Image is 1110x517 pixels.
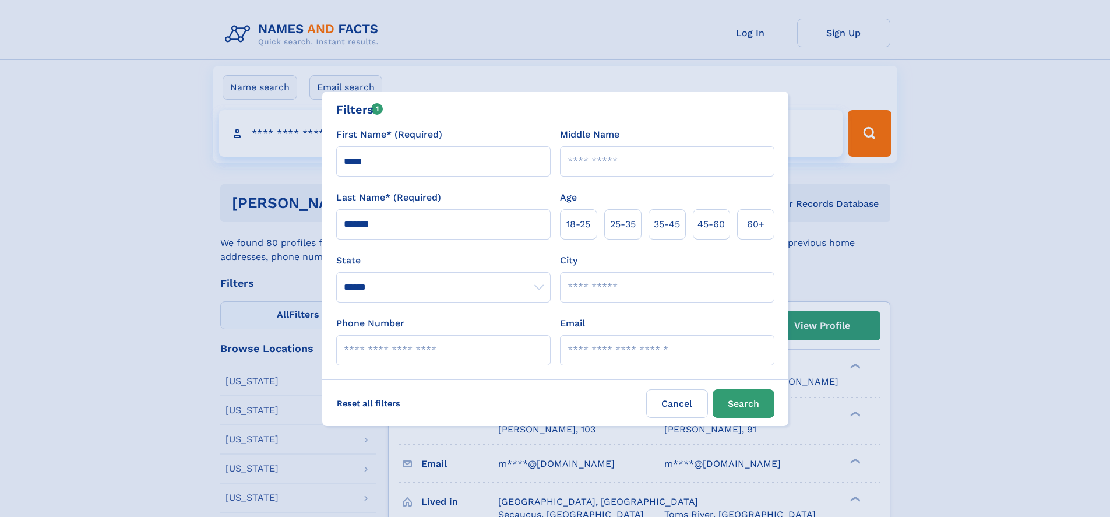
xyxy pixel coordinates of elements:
span: 60+ [747,217,764,231]
span: 45‑60 [697,217,725,231]
label: State [336,254,551,268]
label: Last Name* (Required) [336,191,441,205]
label: Email [560,316,585,330]
label: City [560,254,577,268]
label: Middle Name [560,128,619,142]
button: Search [713,389,774,418]
span: 35‑45 [654,217,680,231]
span: 18‑25 [566,217,590,231]
label: Reset all filters [329,389,408,417]
label: First Name* (Required) [336,128,442,142]
span: 25‑35 [610,217,636,231]
label: Age [560,191,577,205]
label: Cancel [646,389,708,418]
label: Phone Number [336,316,404,330]
div: Filters [336,101,383,118]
